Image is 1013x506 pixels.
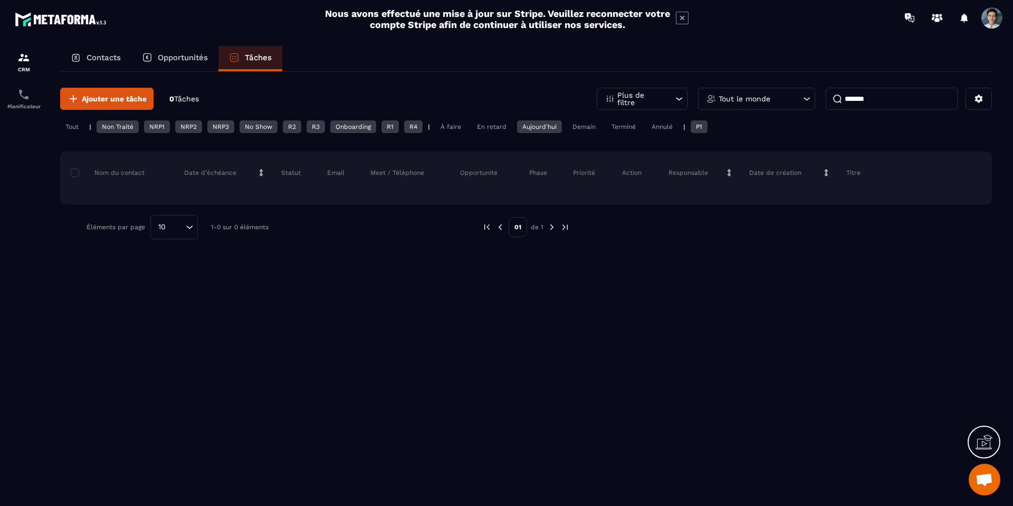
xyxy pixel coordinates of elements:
p: CRM [3,67,45,72]
p: Opportunités [158,53,208,62]
p: Contacts [87,53,121,62]
p: Responsable [668,168,708,177]
img: prev [482,222,492,232]
div: En retard [472,120,512,133]
div: R3 [307,120,325,133]
p: | [683,123,685,130]
p: Email [327,168,345,177]
p: 0 [169,94,199,104]
div: Terminé [606,120,641,133]
p: de 1 [531,223,543,231]
div: Annulé [646,120,678,133]
div: Ouvrir le chat [969,464,1000,495]
p: Statut [281,168,301,177]
p: Plus de filtre [617,91,664,106]
div: R2 [283,120,301,133]
span: Ajouter une tâche [82,93,147,104]
a: schedulerschedulerPlanificateur [3,80,45,117]
button: Ajouter une tâche [60,88,154,110]
h2: Nous avons effectué une mise à jour sur Stripe. Veuillez reconnecter votre compte Stripe afin de ... [324,8,671,30]
a: Contacts [60,46,131,71]
a: Opportunités [131,46,218,71]
span: 10 [155,221,169,233]
img: next [560,222,570,232]
p: Titre [846,168,861,177]
p: Priorité [573,168,595,177]
a: formationformationCRM [3,43,45,80]
p: Planificateur [3,104,45,109]
div: R1 [381,120,399,133]
p: 01 [509,217,527,237]
div: À faire [435,120,466,133]
div: P1 [691,120,708,133]
div: Non Traité [97,120,139,133]
p: Éléments par page [87,223,145,231]
p: Action [622,168,642,177]
p: Opportunité [460,168,498,177]
div: Search for option [150,215,198,239]
img: logo [15,10,110,29]
p: Date de création [749,168,801,177]
p: | [428,123,430,130]
p: Date d’échéance [184,168,236,177]
img: next [547,222,557,232]
span: Tâches [174,95,199,103]
p: Phase [529,168,547,177]
img: scheduler [17,88,30,101]
div: NRP2 [175,120,202,133]
a: Tâches [218,46,282,71]
p: 1-0 sur 0 éléments [211,223,269,231]
p: Nom du contact [73,168,145,177]
input: Search for option [169,221,183,233]
div: Onboarding [330,120,376,133]
img: formation [17,51,30,64]
p: Tout le monde [719,95,770,102]
div: Tout [60,120,84,133]
img: prev [495,222,505,232]
div: NRP1 [144,120,170,133]
div: NRP3 [207,120,234,133]
div: Aujourd'hui [517,120,562,133]
p: Tâches [245,53,272,62]
div: Demain [567,120,601,133]
p: | [89,123,91,130]
p: Meet / Téléphone [370,168,424,177]
div: R4 [404,120,423,133]
div: No Show [240,120,278,133]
